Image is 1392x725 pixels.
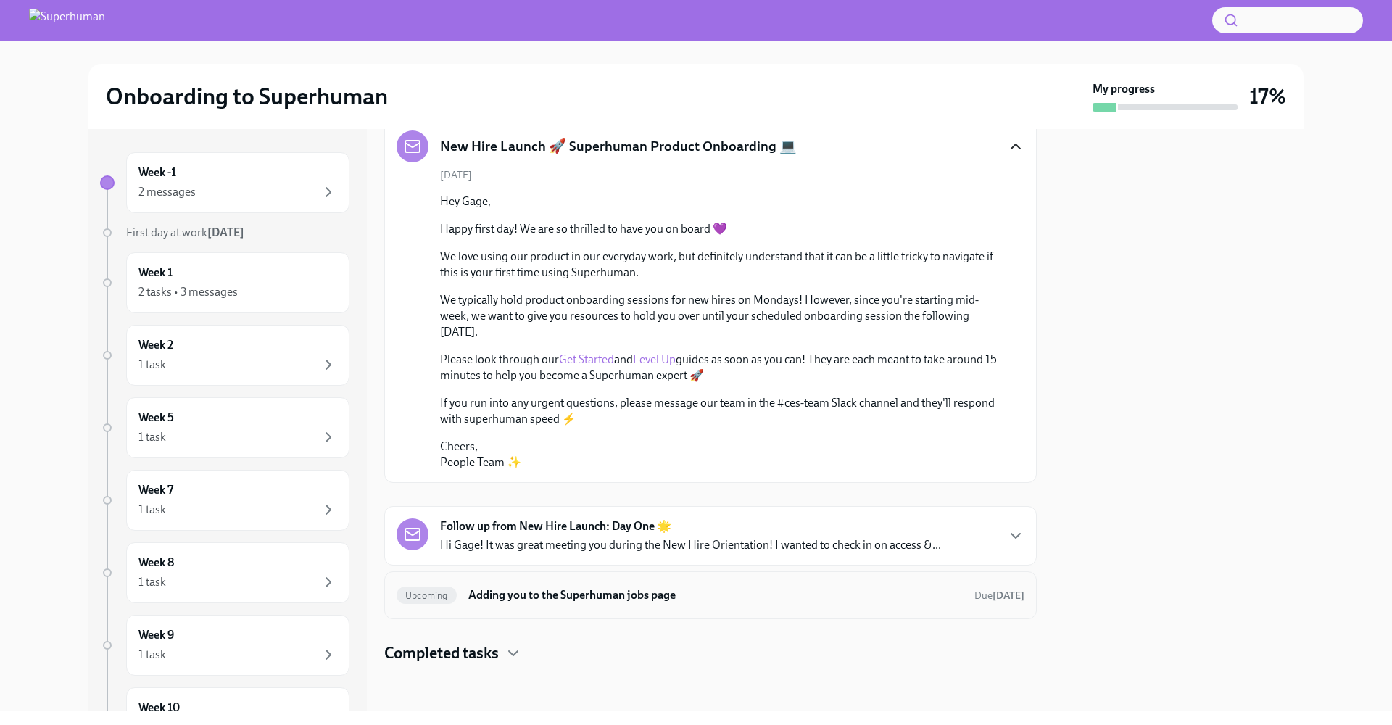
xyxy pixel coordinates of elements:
[440,137,797,156] h5: New Hire Launch 🚀 Superhuman Product Onboarding 💻
[138,555,174,571] h6: Week 8
[138,627,174,643] h6: Week 9
[440,221,1001,237] p: Happy first day! We are so thrilled to have you on board 💜
[384,642,499,664] h4: Completed tasks
[1249,83,1286,109] h3: 17%
[100,542,349,603] a: Week 81 task
[138,502,166,518] div: 1 task
[559,352,614,366] a: Get Started
[468,587,963,603] h6: Adding you to the Superhuman jobs page
[138,165,176,181] h6: Week -1
[138,265,173,281] h6: Week 1
[138,284,238,300] div: 2 tasks • 3 messages
[440,249,1001,281] p: We love using our product in our everyday work, but definitely understand that it can be a little...
[440,537,941,553] p: Hi Gage! It was great meeting you during the New Hire Orientation! I wanted to check in on access...
[100,152,349,213] a: Week -12 messages
[397,584,1024,607] a: UpcomingAdding you to the Superhuman jobs pageDue[DATE]
[100,225,349,241] a: First day at work[DATE]
[440,439,1001,471] p: Cheers, People Team ✨
[138,482,173,498] h6: Week 7
[138,410,174,426] h6: Week 5
[974,589,1024,602] span: September 11th, 2025 08:00
[440,395,1001,427] p: If you run into any urgent questions, please message our team in the #ces-team Slack channel and ...
[384,642,1037,664] div: Completed tasks
[993,589,1024,602] strong: [DATE]
[100,252,349,313] a: Week 12 tasks • 3 messages
[126,225,244,239] span: First day at work
[106,82,388,111] h2: Onboarding to Superhuman
[138,647,166,663] div: 1 task
[100,397,349,458] a: Week 51 task
[138,184,196,200] div: 2 messages
[974,589,1024,602] span: Due
[397,590,457,601] span: Upcoming
[138,429,166,445] div: 1 task
[440,194,1001,210] p: Hey Gage,
[207,225,244,239] strong: [DATE]
[138,357,166,373] div: 1 task
[138,700,180,716] h6: Week 10
[1093,81,1155,97] strong: My progress
[100,615,349,676] a: Week 91 task
[440,168,472,182] span: [DATE]
[440,352,1001,384] p: Please look through our and guides as soon as you can! They are each meant to take around 15 minu...
[440,518,671,534] strong: Follow up from New Hire Launch: Day One 🌟
[633,352,676,366] a: Level Up
[440,292,1001,340] p: We typically hold product onboarding sessions for new hires on Mondays! However, since you're sta...
[138,574,166,590] div: 1 task
[138,337,173,353] h6: Week 2
[100,470,349,531] a: Week 71 task
[100,325,349,386] a: Week 21 task
[29,9,105,32] img: Superhuman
